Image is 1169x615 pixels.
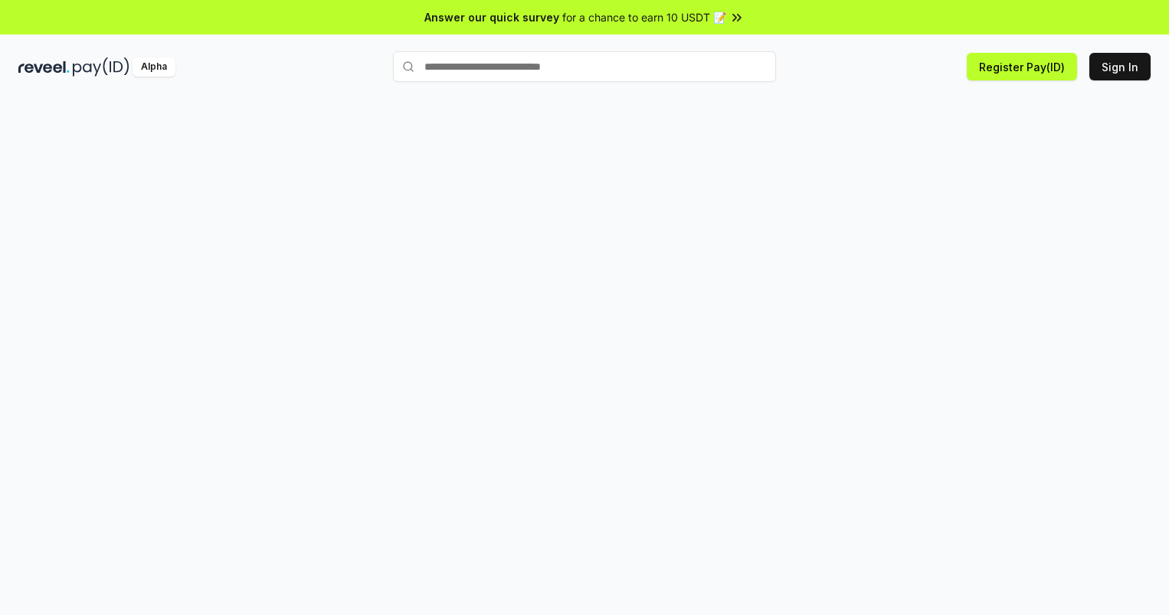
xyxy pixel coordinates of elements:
[967,53,1077,80] button: Register Pay(ID)
[18,57,70,77] img: reveel_dark
[1089,53,1151,80] button: Sign In
[562,9,726,25] span: for a chance to earn 10 USDT 📝
[73,57,129,77] img: pay_id
[133,57,175,77] div: Alpha
[424,9,559,25] span: Answer our quick survey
